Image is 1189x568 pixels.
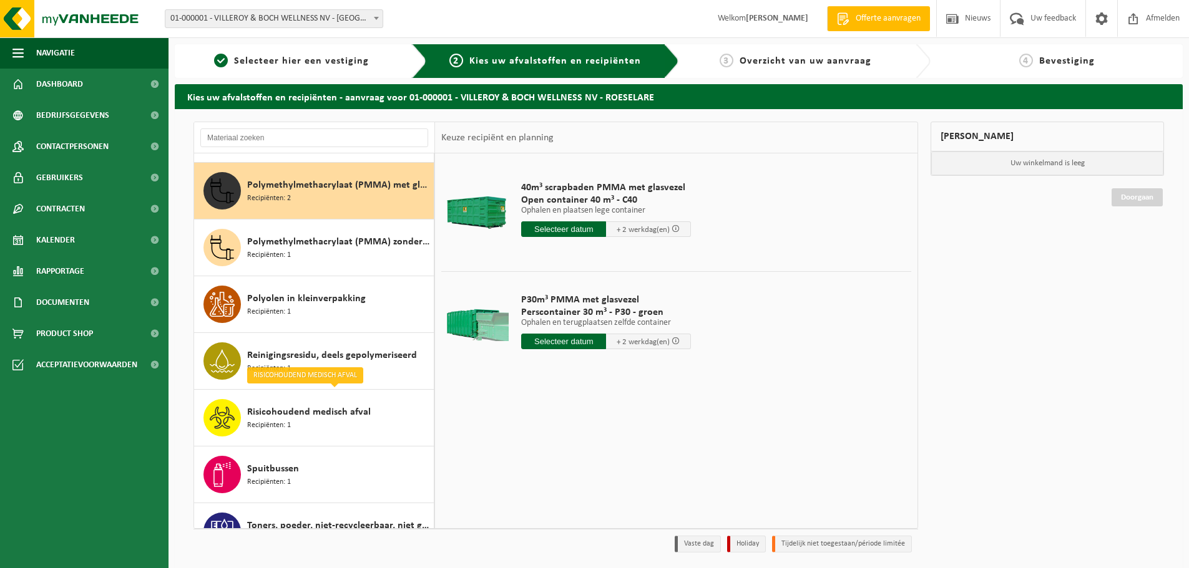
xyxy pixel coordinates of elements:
span: Contactpersonen [36,131,109,162]
span: Dashboard [36,69,83,100]
span: 01-000001 - VILLEROY & BOCH WELLNESS NV - ROESELARE [165,9,383,28]
span: Selecteer hier een vestiging [234,56,369,66]
button: Toners, poeder, niet-recycleerbaar, niet gevaarlijk [194,503,434,560]
span: Polymethylmethacrylaat (PMMA) met glasvezel [247,178,431,193]
div: Keuze recipiënt en planning [435,122,560,153]
span: Overzicht van uw aanvraag [740,56,871,66]
span: P30m³ PMMA met glasvezel [521,294,691,306]
div: [PERSON_NAME] [931,122,1164,152]
span: Gebruikers [36,162,83,193]
span: Polyolen in kleinverpakking [247,291,366,306]
li: Holiday [727,536,766,552]
span: + 2 werkdag(en) [617,226,670,234]
span: + 2 werkdag(en) [617,338,670,346]
span: Rapportage [36,256,84,287]
span: Recipiënten: 1 [247,306,291,318]
li: Vaste dag [675,536,721,552]
strong: [PERSON_NAME] [746,14,808,23]
span: Kies uw afvalstoffen en recipiënten [469,56,641,66]
span: 1 [214,54,228,67]
span: Reinigingsresidu, deels gepolymeriseerd [247,348,417,363]
span: 4 [1019,54,1033,67]
span: Recipiënten: 1 [247,476,291,488]
span: Offerte aanvragen [853,12,924,25]
span: 40m³ scrapbaden PMMA met glasvezel [521,181,691,194]
span: Bevestiging [1039,56,1095,66]
button: Polymethylmethacrylaat (PMMA) zonder glasvezel Recipiënten: 1 [194,219,434,276]
p: Ophalen en terugplaatsen zelfde container [521,319,691,327]
input: Materiaal zoeken [200,128,428,147]
span: Polymethylmethacrylaat (PMMA) zonder glasvezel [247,234,431,249]
span: Bedrijfsgegevens [36,100,109,131]
span: Spuitbussen [247,461,299,476]
a: 1Selecteer hier een vestiging [181,54,402,69]
button: Polymethylmethacrylaat (PMMA) met glasvezel Recipiënten: 2 [194,163,434,219]
button: Spuitbussen Recipiënten: 1 [194,446,434,503]
input: Selecteer datum [521,334,606,349]
span: Perscontainer 30 m³ - P30 - groen [521,306,691,319]
span: Documenten [36,287,89,318]
a: Doorgaan [1112,188,1163,206]
button: Risicohoudend medisch afval Recipiënten: 1 [194,390,434,446]
h2: Kies uw afvalstoffen en recipiënten - aanvraag voor 01-000001 - VILLEROY & BOCH WELLNESS NV - ROE... [175,84,1183,108]
button: Polyolen in kleinverpakking Recipiënten: 1 [194,276,434,333]
a: Offerte aanvragen [827,6,930,31]
input: Selecteer datum [521,221,606,237]
span: Open container 40 m³ - C40 [521,194,691,206]
span: Contracten [36,193,85,224]
span: 01-000001 - VILLEROY & BOCH WELLNESS NV - ROESELARE [165,10,383,27]
p: Ophalen en plaatsen lege container [521,206,691,215]
span: Navigatie [36,37,75,69]
li: Tijdelijk niet toegestaan/période limitée [772,536,912,552]
span: Recipiënten: 2 [247,193,291,205]
span: Product Shop [36,318,93,349]
span: 2 [449,54,463,67]
button: Reinigingsresidu, deels gepolymeriseerd Recipiënten: 1 [194,333,434,390]
span: Acceptatievoorwaarden [36,349,137,380]
span: Recipiënten: 1 [247,249,291,261]
span: Recipiënten: 1 [247,420,291,431]
span: Recipiënten: 1 [247,363,291,375]
span: 3 [720,54,733,67]
span: Risicohoudend medisch afval [247,405,371,420]
span: Kalender [36,224,75,256]
p: Uw winkelmand is leeg [931,152,1163,175]
span: Toners, poeder, niet-recycleerbaar, niet gevaarlijk [247,518,431,533]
